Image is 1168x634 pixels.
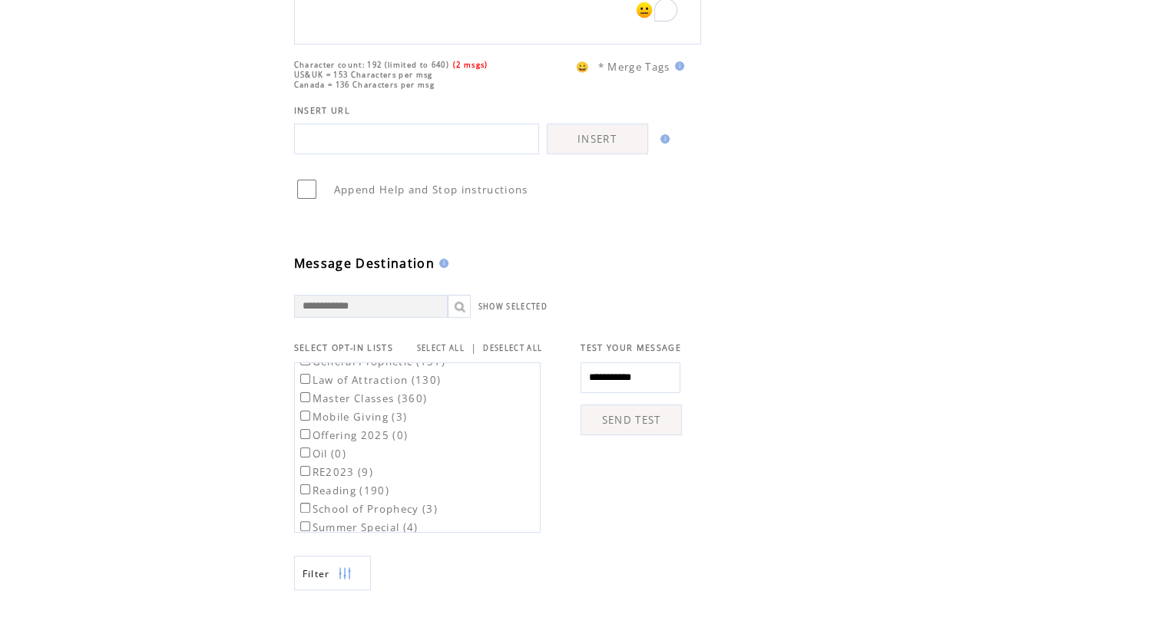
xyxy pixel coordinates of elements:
img: help.gif [435,259,448,268]
span: INSERT URL [294,105,350,116]
img: help.gif [670,61,684,71]
span: | [471,341,477,355]
input: Reading (190) [300,484,310,494]
label: RE2023 (9) [297,465,373,479]
label: Offering 2025 (0) [297,428,409,442]
label: Oil (0) [297,447,346,461]
span: (2 msgs) [453,60,488,70]
label: Reading (190) [297,484,389,497]
input: Summer Special (4) [300,521,310,531]
input: Offering 2025 (0) [300,429,310,439]
input: RE2023 (9) [300,466,310,476]
a: SEND TEST [581,405,682,435]
input: Master Classes (360) [300,392,310,402]
a: Filter [294,556,371,590]
img: filters.png [338,556,352,591]
span: * Merge Tags [598,60,670,74]
span: Append Help and Stop instructions [334,183,528,196]
input: Mobile Giving (3) [300,411,310,421]
a: INSERT [547,124,648,154]
span: Canada = 136 Characters per msg [294,80,435,90]
label: School of Prophecy (3) [297,502,438,516]
label: Mobile Giving (3) [297,410,408,424]
a: SHOW SELECTED [478,302,548,312]
span: TEST YOUR MESSAGE [581,342,681,353]
span: 😀 [576,60,590,74]
span: Message Destination [294,255,435,272]
a: SELECT ALL [417,343,465,353]
span: US&UK = 153 Characters per msg [294,70,433,80]
span: Show filters [303,567,330,580]
input: School of Prophecy (3) [300,503,310,513]
a: DESELECT ALL [483,343,542,353]
label: Summer Special (4) [297,520,419,534]
input: Law of Attraction (130) [300,374,310,384]
label: Master Classes (360) [297,391,428,405]
img: help.gif [656,134,670,144]
span: Character count: 192 (limited to 640) [294,60,449,70]
input: Oil (0) [300,447,310,457]
span: SELECT OPT-IN LISTS [294,342,393,353]
label: Law of Attraction (130) [297,373,442,387]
